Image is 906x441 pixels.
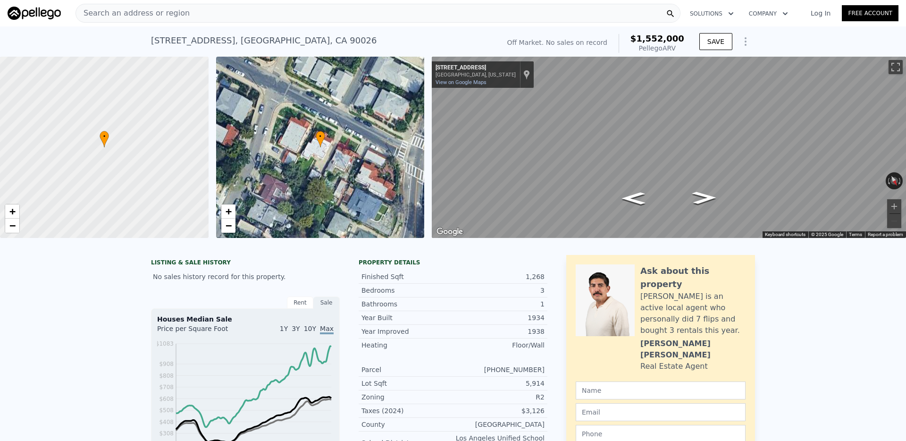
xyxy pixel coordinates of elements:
[741,5,796,22] button: Company
[159,407,174,414] tspan: $508
[507,38,607,47] div: Off Market. No sales on record
[280,325,288,332] span: 1Y
[5,219,19,233] a: Zoom out
[886,172,891,189] button: Rotate counterclockwise
[453,379,545,388] div: 5,914
[436,64,516,72] div: [STREET_ADDRESS]
[682,188,727,207] path: Go Northwest, Berkeley Ave
[453,420,545,429] div: [GEOGRAPHIC_DATA]
[159,373,174,379] tspan: $808
[361,313,453,322] div: Year Built
[765,231,805,238] button: Keyboard shortcuts
[453,327,545,336] div: 1938
[842,5,898,21] a: Free Account
[361,327,453,336] div: Year Improved
[453,406,545,416] div: $3,126
[157,314,334,324] div: Houses Median Sale
[898,172,903,189] button: Rotate clockwise
[304,325,316,332] span: 10Y
[159,430,174,437] tspan: $308
[151,268,340,285] div: No sales history record for this property.
[100,131,109,147] div: •
[361,392,453,402] div: Zoning
[159,419,174,425] tspan: $408
[453,340,545,350] div: Floor/Wall
[699,33,732,50] button: SAVE
[221,204,235,219] a: Zoom in
[640,361,708,372] div: Real Estate Agent
[361,420,453,429] div: County
[434,226,465,238] a: Open this area in Google Maps (opens a new window)
[225,205,231,217] span: +
[612,189,655,207] path: Go East, Berkeley Ave
[436,79,487,85] a: View on Google Maps
[640,338,746,361] div: [PERSON_NAME] [PERSON_NAME]
[313,297,340,309] div: Sale
[361,379,453,388] div: Lot Sqft
[640,291,746,336] div: [PERSON_NAME] is an active local agent who personally did 7 flips and bought 3 rentals this year.
[453,365,545,374] div: [PHONE_NUMBER]
[221,219,235,233] a: Zoom out
[156,340,174,347] tspan: $1083
[453,286,545,295] div: 3
[576,403,746,421] input: Email
[361,365,453,374] div: Parcel
[630,34,684,43] span: $1,552,000
[436,72,516,78] div: [GEOGRAPHIC_DATA], [US_STATE]
[225,220,231,231] span: −
[887,214,901,228] button: Zoom out
[8,7,61,20] img: Pellego
[316,131,325,147] div: •
[159,396,174,402] tspan: $608
[432,57,906,238] div: Street View
[361,406,453,416] div: Taxes (2024)
[320,325,334,334] span: Max
[5,204,19,219] a: Zoom in
[576,382,746,399] input: Name
[361,272,453,281] div: Finished Sqft
[453,272,545,281] div: 1,268
[361,299,453,309] div: Bathrooms
[151,34,377,47] div: [STREET_ADDRESS] , [GEOGRAPHIC_DATA] , CA 90026
[292,325,300,332] span: 3Y
[287,297,313,309] div: Rent
[682,5,741,22] button: Solutions
[361,340,453,350] div: Heating
[811,232,843,237] span: © 2025 Google
[157,324,245,339] div: Price per Square Foot
[9,220,16,231] span: −
[887,172,902,190] button: Reset the view
[434,226,465,238] img: Google
[736,32,755,51] button: Show Options
[453,313,545,322] div: 1934
[9,205,16,217] span: +
[868,232,903,237] a: Report a problem
[453,299,545,309] div: 1
[453,392,545,402] div: R2
[630,43,684,53] div: Pellego ARV
[151,259,340,268] div: LISTING & SALE HISTORY
[100,132,109,141] span: •
[799,8,842,18] a: Log In
[640,264,746,291] div: Ask about this property
[159,361,174,367] tspan: $908
[76,8,190,19] span: Search an address or region
[361,286,453,295] div: Bedrooms
[849,232,862,237] a: Terms (opens in new tab)
[523,69,530,80] a: Show location on map
[316,132,325,141] span: •
[159,384,174,390] tspan: $708
[887,199,901,213] button: Zoom in
[432,57,906,238] div: Map
[359,259,547,266] div: Property details
[889,60,903,74] button: Toggle fullscreen view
